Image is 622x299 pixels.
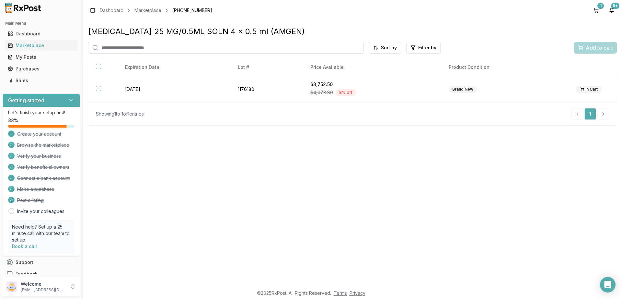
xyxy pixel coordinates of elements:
a: Marketplace [5,40,77,51]
p: Welcome [21,281,66,287]
p: Let's finish your setup first! [8,109,75,116]
button: Filter by [406,42,441,54]
span: Filter by [418,44,436,51]
div: In Cart [576,86,602,93]
button: Feedback [3,268,80,280]
a: Book a call [12,243,37,249]
td: [DATE] [117,76,230,103]
span: Connect a bank account [17,175,70,181]
div: Dashboard [8,31,75,37]
nav: breadcrumb [100,7,212,14]
a: Purchases [5,63,77,75]
span: Post a listing [17,197,44,204]
th: Product Condition [441,59,568,76]
button: 1 [591,5,601,16]
div: Open Intercom Messenger [600,277,616,293]
a: Privacy [350,290,365,296]
button: Sort by [369,42,401,54]
div: 9+ [611,3,619,9]
a: Sales [5,75,77,86]
button: Support [3,256,80,268]
a: Terms [334,290,347,296]
span: Create your account [17,131,61,137]
div: My Posts [8,54,75,60]
th: Price Available [303,59,441,76]
a: Dashboard [100,7,123,14]
div: Brand New [449,86,477,93]
span: Sort by [381,44,397,51]
div: [MEDICAL_DATA] 25 MG/0.5ML SOLN 4 x 0.5 ml (AMGEN) [88,26,617,37]
div: 8 % off [336,89,356,96]
div: Purchases [8,66,75,72]
button: Sales [3,75,80,86]
span: Verify your business [17,153,61,159]
button: Purchases [3,64,80,74]
button: Marketplace [3,40,80,51]
span: $4,078.80 [310,89,333,96]
a: Dashboard [5,28,77,40]
a: My Posts [5,51,77,63]
img: RxPost Logo [3,3,44,13]
button: Dashboard [3,29,80,39]
span: Make a purchase [17,186,54,193]
h3: Getting started [8,96,44,104]
a: Invite your colleagues [17,208,64,215]
button: 9+ [606,5,617,16]
div: Marketplace [8,42,75,49]
a: Marketplace [134,7,161,14]
div: Showing 1 to 1 of 1 entries [96,111,144,117]
h2: Main Menu [5,21,77,26]
a: 1 [584,108,596,120]
p: [EMAIL_ADDRESS][DOMAIN_NAME] [21,287,66,293]
button: My Posts [3,52,80,62]
th: Expiration Date [117,59,230,76]
td: 1176180 [230,76,303,103]
span: Feedback [16,271,38,277]
th: Lot # [230,59,303,76]
div: 1 [597,3,604,9]
span: Browse the marketplace [17,142,69,148]
p: Need help? Set up a 25 minute call with our team to set up. [12,224,71,243]
span: Verify beneficial owners [17,164,69,170]
img: User avatar [6,281,17,292]
span: [PHONE_NUMBER] [172,7,212,14]
span: 88 % [8,117,18,124]
div: Sales [8,77,75,84]
div: $3,752.50 [310,81,433,88]
nav: pagination [571,108,609,120]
